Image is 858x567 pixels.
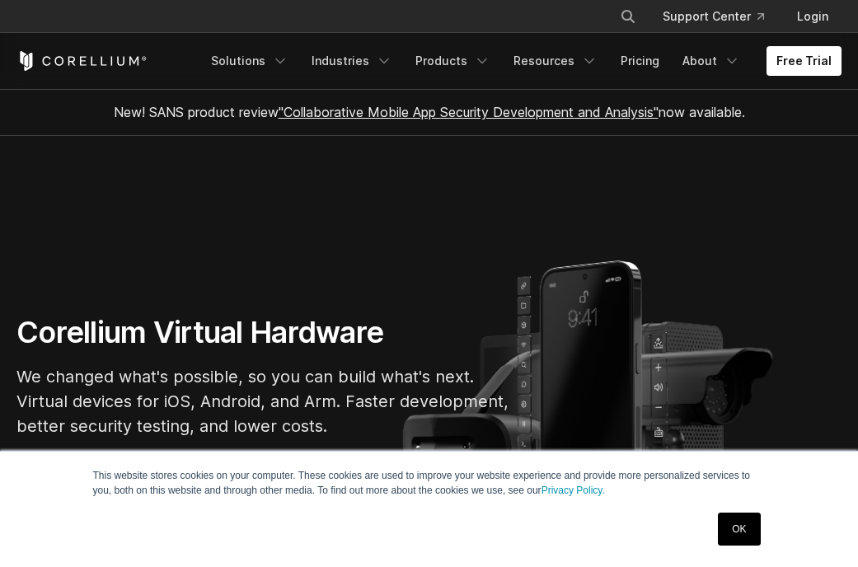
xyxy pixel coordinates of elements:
a: Privacy Policy. [542,485,605,496]
span: New! SANS product review now available. [114,104,745,120]
a: Industries [302,46,402,76]
button: Search [613,2,643,31]
p: We changed what's possible, so you can build what's next. Virtual devices for iOS, Android, and A... [16,364,511,438]
a: OK [718,513,760,546]
p: This website stores cookies on your computer. These cookies are used to improve your website expe... [93,468,766,498]
a: About [673,46,750,76]
a: Support Center [649,2,777,31]
a: Pricing [611,46,669,76]
div: Navigation Menu [600,2,842,31]
a: Free Trial [767,46,842,76]
div: Navigation Menu [201,46,842,76]
h1: Corellium Virtual Hardware [16,314,511,351]
a: "Collaborative Mobile App Security Development and Analysis" [279,104,659,120]
a: Products [406,46,500,76]
a: Resources [504,46,607,76]
a: Corellium Home [16,51,148,71]
a: Solutions [201,46,298,76]
a: Login [784,2,842,31]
